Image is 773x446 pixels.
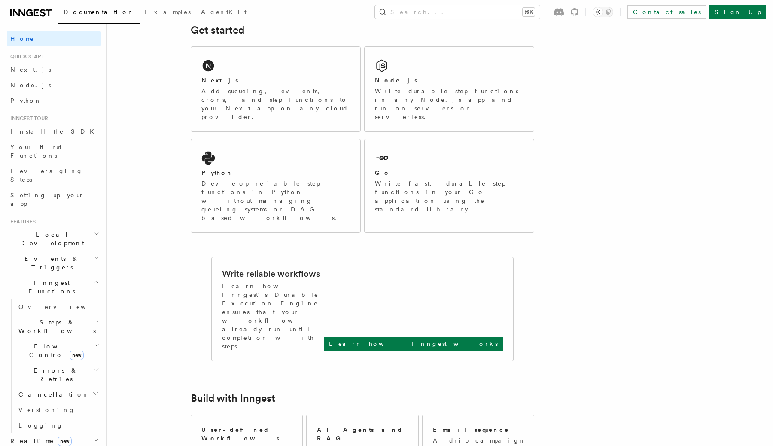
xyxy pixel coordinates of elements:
span: Overview [18,303,107,310]
a: Node.js [7,77,101,93]
a: Documentation [58,3,140,24]
a: Install the SDK [7,124,101,139]
span: Cancellation [15,390,89,399]
a: Logging [15,418,101,433]
span: Quick start [7,53,44,60]
h2: Email sequence [433,425,509,434]
a: Setting up your app [7,187,101,211]
p: Write fast, durable step functions in your Go application using the standard library. [375,179,523,214]
span: Python [10,97,42,104]
button: Errors & Retries [15,363,101,387]
button: Flow Controlnew [15,339,101,363]
p: Write durable step functions in any Node.js app and run on servers or serverless. [375,87,523,121]
a: Overview [15,299,101,315]
a: Sign Up [709,5,766,19]
button: Search...⌘K [375,5,540,19]
span: Versioning [18,406,75,413]
a: GoWrite fast, durable step functions in your Go application using the standard library. [364,139,534,233]
span: Your first Functions [10,144,61,159]
a: Home [7,31,101,46]
a: Node.jsWrite durable step functions in any Node.js app and run on servers or serverless. [364,46,534,132]
span: AgentKit [201,9,247,15]
span: Realtime [7,437,72,445]
span: Next.js [10,66,51,73]
button: Cancellation [15,387,101,402]
h2: Python [201,168,233,177]
p: Add queueing, events, crons, and step functions to your Next app on any cloud provider. [201,87,350,121]
span: Examples [145,9,191,15]
a: Examples [140,3,196,23]
span: Inngest Functions [7,278,93,296]
a: PythonDevelop reliable step functions in Python without managing queueing systems or DAG based wo... [191,139,361,233]
h2: User-defined Workflows [201,425,292,443]
span: Events & Triggers [7,254,94,272]
a: Versioning [15,402,101,418]
a: Build with Inngest [191,392,275,404]
span: Home [10,34,34,43]
span: Logging [18,422,63,429]
span: Leveraging Steps [10,168,83,183]
span: Documentation [64,9,134,15]
button: Steps & Workflows [15,315,101,339]
a: Contact sales [627,5,706,19]
a: Python [7,93,101,108]
a: Leveraging Steps [7,163,101,187]
span: Local Development [7,230,94,247]
span: Features [7,218,36,225]
p: Learn how Inngest works [329,339,498,348]
a: Learn how Inngest works [324,337,503,351]
span: Setting up your app [10,192,84,207]
button: Inngest Functions [7,275,101,299]
span: Errors & Retries [15,366,93,383]
span: Steps & Workflows [15,318,96,335]
span: new [58,437,72,446]
span: Install the SDK [10,128,99,135]
a: AgentKit [196,3,252,23]
button: Toggle dark mode [593,7,613,17]
h2: Write reliable workflows [222,268,320,280]
h2: AI Agents and RAG [317,425,409,443]
a: Your first Functions [7,139,101,163]
h2: Next.js [201,76,238,85]
a: Next.js [7,62,101,77]
button: Local Development [7,227,101,251]
h2: Go [375,168,390,177]
kbd: ⌘K [523,8,535,16]
p: Develop reliable step functions in Python without managing queueing systems or DAG based workflows. [201,179,350,222]
a: Get started [191,24,244,36]
h2: Node.js [375,76,417,85]
p: Learn how Inngest's Durable Execution Engine ensures that your workflow already run until complet... [222,282,324,351]
button: Events & Triggers [7,251,101,275]
span: Node.js [10,82,51,89]
span: Flow Control [15,342,94,359]
div: Inngest Functions [7,299,101,433]
span: new [70,351,84,360]
span: Inngest tour [7,115,48,122]
a: Next.jsAdd queueing, events, crons, and step functions to your Next app on any cloud provider. [191,46,361,132]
